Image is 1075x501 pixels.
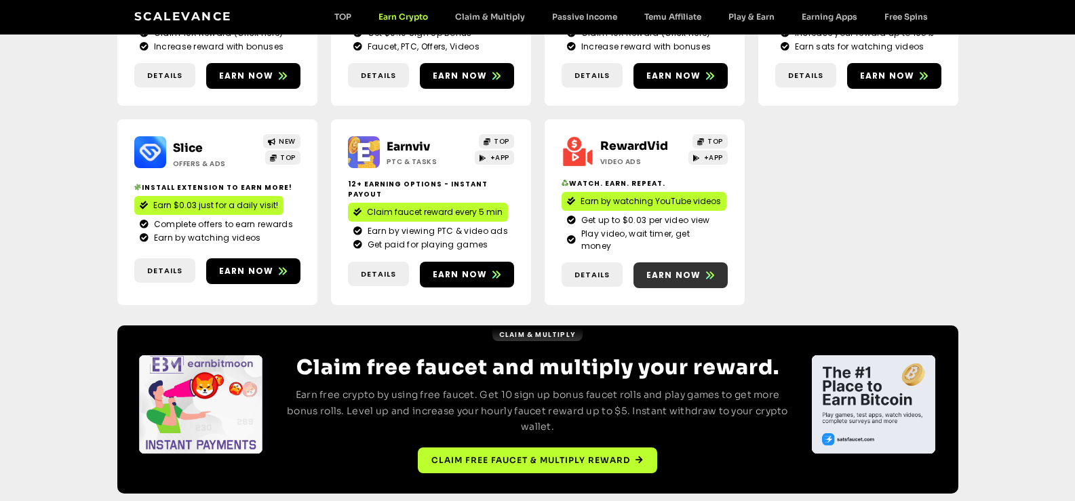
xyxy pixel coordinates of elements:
[418,447,657,473] a: Claim free faucet & multiply reward
[139,355,262,454] div: Slides
[387,140,430,154] a: Earnviv
[715,12,788,22] a: Play & Earn
[860,70,915,82] span: Earn now
[775,63,836,88] a: Details
[361,268,396,280] span: Details
[600,157,685,167] h2: Video ads
[562,178,728,188] h2: Watch. Earn. Repeat.
[367,206,503,218] span: Claim faucet reward every 5 min
[263,134,300,148] a: NEW
[631,12,715,22] a: Temu Affiliate
[646,269,701,281] span: Earn now
[479,134,514,148] a: TOP
[574,269,610,281] span: Details
[147,70,182,81] span: Details
[364,239,488,251] span: Get paid for playing games
[139,355,262,454] div: 1 / 4
[286,387,790,435] p: Earn free crypto by using free faucet. Get 10 sign up bonus faucet rolls and play games to get mo...
[151,218,293,231] span: Complete offers to earn rewards
[348,63,409,88] a: Details
[871,12,941,22] a: Free Spins
[600,139,668,153] a: RewardVid
[420,63,514,89] a: Earn now
[348,203,508,222] a: Claim faucet reward every 5 min
[791,41,924,53] span: Earn sats for watching videos
[348,179,514,199] h2: 12+ Earning options - instant payout
[134,63,195,88] a: Details
[847,63,941,89] a: Earn now
[574,70,610,81] span: Details
[134,182,300,193] h2: Install extension to earn more!
[578,214,710,226] span: Get up to $0.03 per video view
[633,63,728,89] a: Earn now
[420,262,514,287] a: Earn now
[151,232,261,244] span: Earn by watching videos
[433,268,488,281] span: Earn now
[492,328,583,341] a: Claim & Multiply
[812,355,935,454] div: Slides
[173,159,258,169] h2: Offers & Ads
[562,180,568,186] img: ♻️
[280,153,296,163] span: TOP
[646,70,701,82] span: Earn now
[134,258,195,283] a: Details
[321,12,941,22] nav: Menu
[433,70,488,82] span: Earn now
[286,355,790,380] h2: Claim free faucet and multiply your reward.
[321,12,365,22] a: TOP
[279,136,296,146] span: NEW
[153,199,278,212] span: Earn $0.03 just for a daily visit!
[364,41,480,53] span: Faucet, PTC, Offers, Videos
[387,157,471,167] h2: PTC & Tasks
[562,262,623,287] a: Details
[475,151,514,165] a: +APP
[134,9,232,23] a: Scalevance
[578,228,722,252] span: Play video, wait timer, get money
[688,151,728,165] a: +APP
[206,63,300,89] a: Earn now
[134,196,284,215] a: Earn $0.03 just for a daily visit!
[365,12,442,22] a: Earn Crypto
[633,262,728,288] a: Earn now
[578,41,711,53] span: Increase reward with bonuses
[788,70,823,81] span: Details
[562,63,623,88] a: Details
[788,12,871,22] a: Earning Apps
[134,184,141,191] img: 🧩
[539,12,631,22] a: Passive Income
[692,134,728,148] a: TOP
[147,265,182,277] span: Details
[494,136,509,146] span: TOP
[219,265,274,277] span: Earn now
[581,195,721,207] span: Earn by watching YouTube videos
[490,153,509,163] span: +APP
[364,225,508,237] span: Earn by viewing PTC & video ads
[206,258,300,284] a: Earn now
[499,329,576,340] span: Claim & Multiply
[442,12,539,22] a: Claim & Multiply
[704,153,723,163] span: +APP
[265,151,300,165] a: TOP
[348,262,409,287] a: Details
[431,454,630,466] span: Claim free faucet & multiply reward
[812,355,935,454] div: 1 / 4
[707,136,723,146] span: TOP
[151,41,284,53] span: Increase reward with bonuses
[562,192,726,211] a: Earn by watching YouTube videos
[361,70,396,81] span: Details
[173,141,203,155] a: Slice
[219,70,274,82] span: Earn now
